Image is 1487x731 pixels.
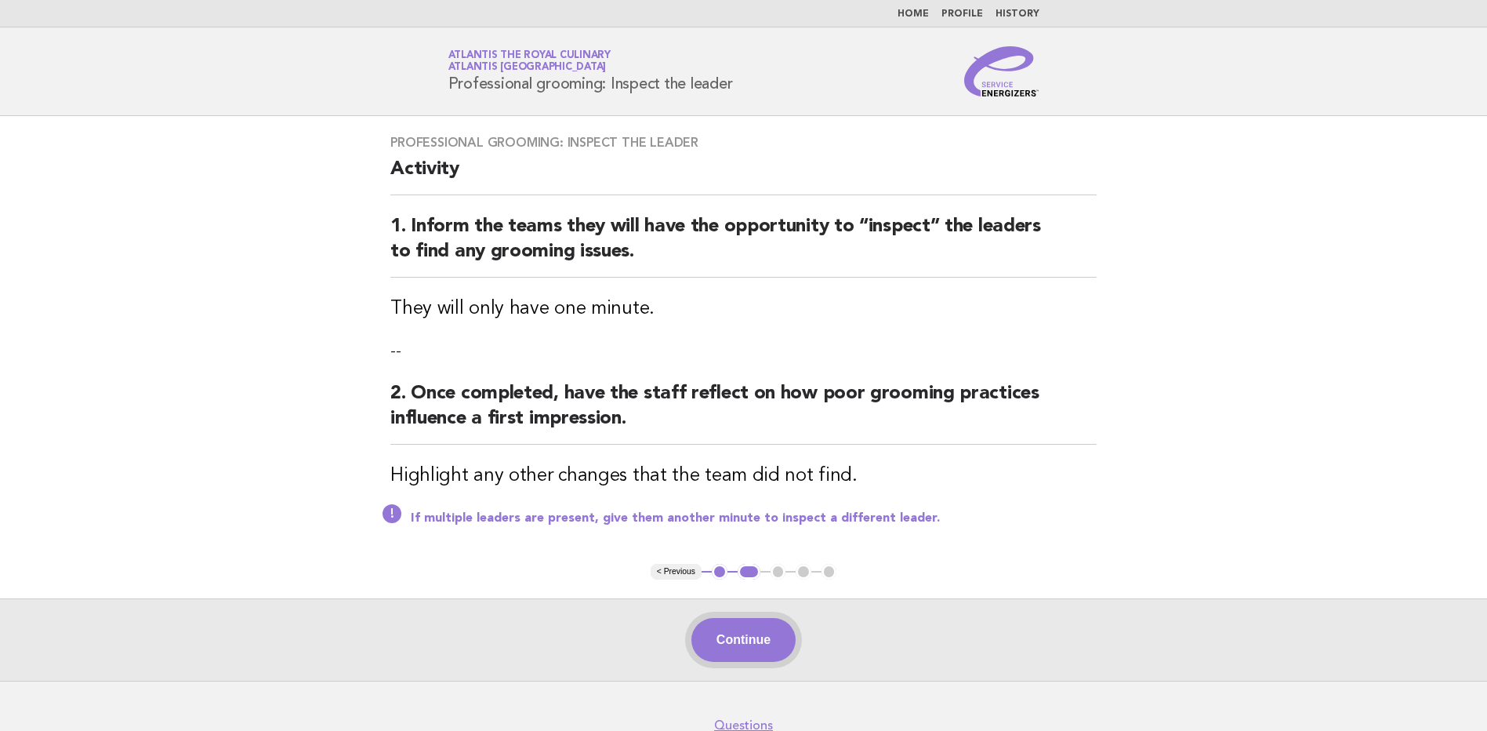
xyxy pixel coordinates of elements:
button: 1 [712,564,727,580]
img: Service Energizers [964,46,1039,96]
h3: Professional grooming: Inspect the leader [390,135,1097,151]
span: Atlantis [GEOGRAPHIC_DATA] [448,63,607,73]
p: -- [390,340,1097,362]
button: < Previous [651,564,702,580]
a: History [996,9,1039,19]
h3: Highlight any other changes that the team did not find. [390,464,1097,489]
h2: 1. Inform the teams they will have the opportunity to “inspect” the leaders to find any grooming ... [390,214,1097,278]
button: Continue [691,618,796,662]
h2: Activity [390,157,1097,195]
a: Profile [941,9,983,19]
h1: Professional grooming: Inspect the leader [448,51,733,92]
p: If multiple leaders are present, give them another minute to inspect a different leader. [411,511,1097,526]
a: Atlantis the Royal CulinaryAtlantis [GEOGRAPHIC_DATA] [448,50,611,72]
button: 2 [738,564,760,580]
h3: They will only have one minute. [390,296,1097,322]
h2: 2. Once completed, have the staff reflect on how poor grooming practices influence a first impres... [390,381,1097,445]
a: Home [898,9,929,19]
